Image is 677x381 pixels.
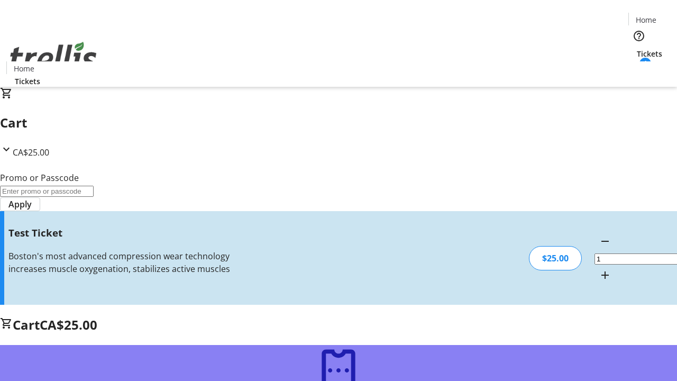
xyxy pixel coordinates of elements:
button: Increment by one [594,265,616,286]
a: Home [7,63,41,74]
span: Home [636,14,656,25]
a: Home [629,14,663,25]
span: CA$25.00 [40,316,97,333]
span: Tickets [637,48,662,59]
div: $25.00 [529,246,582,270]
div: Boston's most advanced compression wear technology increases muscle oxygenation, stabilizes activ... [8,250,240,275]
h3: Test Ticket [8,225,240,240]
span: Home [14,63,34,74]
button: Cart [628,59,649,80]
span: CA$25.00 [13,147,49,158]
button: Help [628,25,649,47]
a: Tickets [6,76,49,87]
img: Orient E2E Organization pzrU8cvMMr's Logo [6,30,100,83]
span: Tickets [15,76,40,87]
a: Tickets [628,48,671,59]
button: Decrement by one [594,231,616,252]
span: Apply [8,198,32,211]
